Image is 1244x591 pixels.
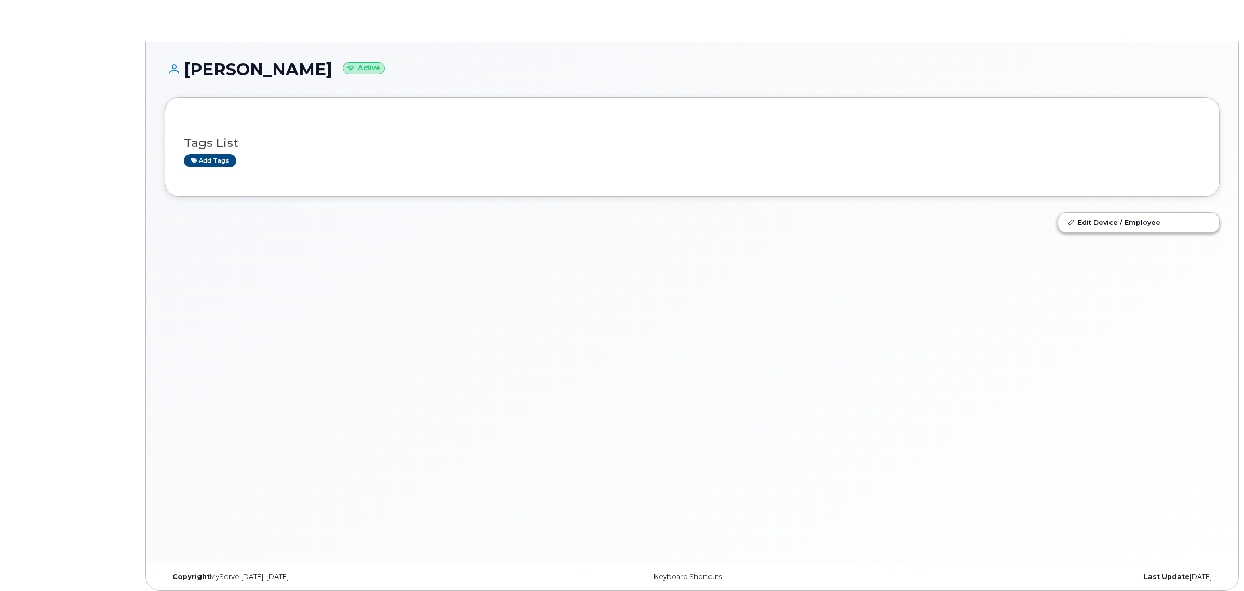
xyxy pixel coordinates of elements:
[165,573,516,581] div: MyServe [DATE]–[DATE]
[184,137,1200,150] h3: Tags List
[1144,573,1189,581] strong: Last Update
[1058,213,1219,232] a: Edit Device / Employee
[172,573,210,581] strong: Copyright
[184,154,236,167] a: Add tags
[868,573,1220,581] div: [DATE]
[654,573,722,581] a: Keyboard Shortcuts
[165,60,1220,78] h1: [PERSON_NAME]
[343,62,385,74] small: Active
